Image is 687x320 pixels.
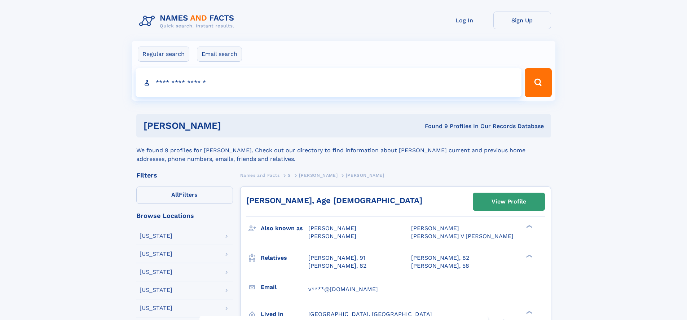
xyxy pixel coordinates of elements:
[411,254,469,262] a: [PERSON_NAME], 82
[299,173,338,178] span: [PERSON_NAME]
[197,47,242,62] label: Email search
[288,173,291,178] span: S
[136,12,240,31] img: Logo Names and Facts
[411,233,514,240] span: [PERSON_NAME] V [PERSON_NAME]
[136,68,522,97] input: search input
[323,122,544,130] div: Found 9 Profiles In Our Records Database
[308,262,366,270] a: [PERSON_NAME], 82
[261,222,308,234] h3: Also known as
[140,251,172,257] div: [US_STATE]
[288,171,291,180] a: S
[436,12,493,29] a: Log In
[525,68,551,97] button: Search Button
[493,12,551,29] a: Sign Up
[136,187,233,204] label: Filters
[144,121,323,130] h1: [PERSON_NAME]
[136,212,233,219] div: Browse Locations
[346,173,384,178] span: [PERSON_NAME]
[524,254,533,258] div: ❯
[138,47,189,62] label: Regular search
[171,191,179,198] span: All
[246,196,422,205] a: [PERSON_NAME], Age [DEMOGRAPHIC_DATA]
[473,193,545,210] a: View Profile
[140,233,172,239] div: [US_STATE]
[261,252,308,264] h3: Relatives
[140,305,172,311] div: [US_STATE]
[140,287,172,293] div: [US_STATE]
[308,225,356,232] span: [PERSON_NAME]
[136,137,551,163] div: We found 9 profiles for [PERSON_NAME]. Check out our directory to find information about [PERSON_...
[492,193,526,210] div: View Profile
[411,225,459,232] span: [PERSON_NAME]
[261,281,308,293] h3: Email
[140,269,172,275] div: [US_STATE]
[524,224,533,229] div: ❯
[308,233,356,240] span: [PERSON_NAME]
[240,171,280,180] a: Names and Facts
[136,172,233,179] div: Filters
[524,310,533,315] div: ❯
[308,311,432,317] span: [GEOGRAPHIC_DATA], [GEOGRAPHIC_DATA]
[299,171,338,180] a: [PERSON_NAME]
[308,254,365,262] a: [PERSON_NAME], 91
[411,262,469,270] a: [PERSON_NAME], 58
